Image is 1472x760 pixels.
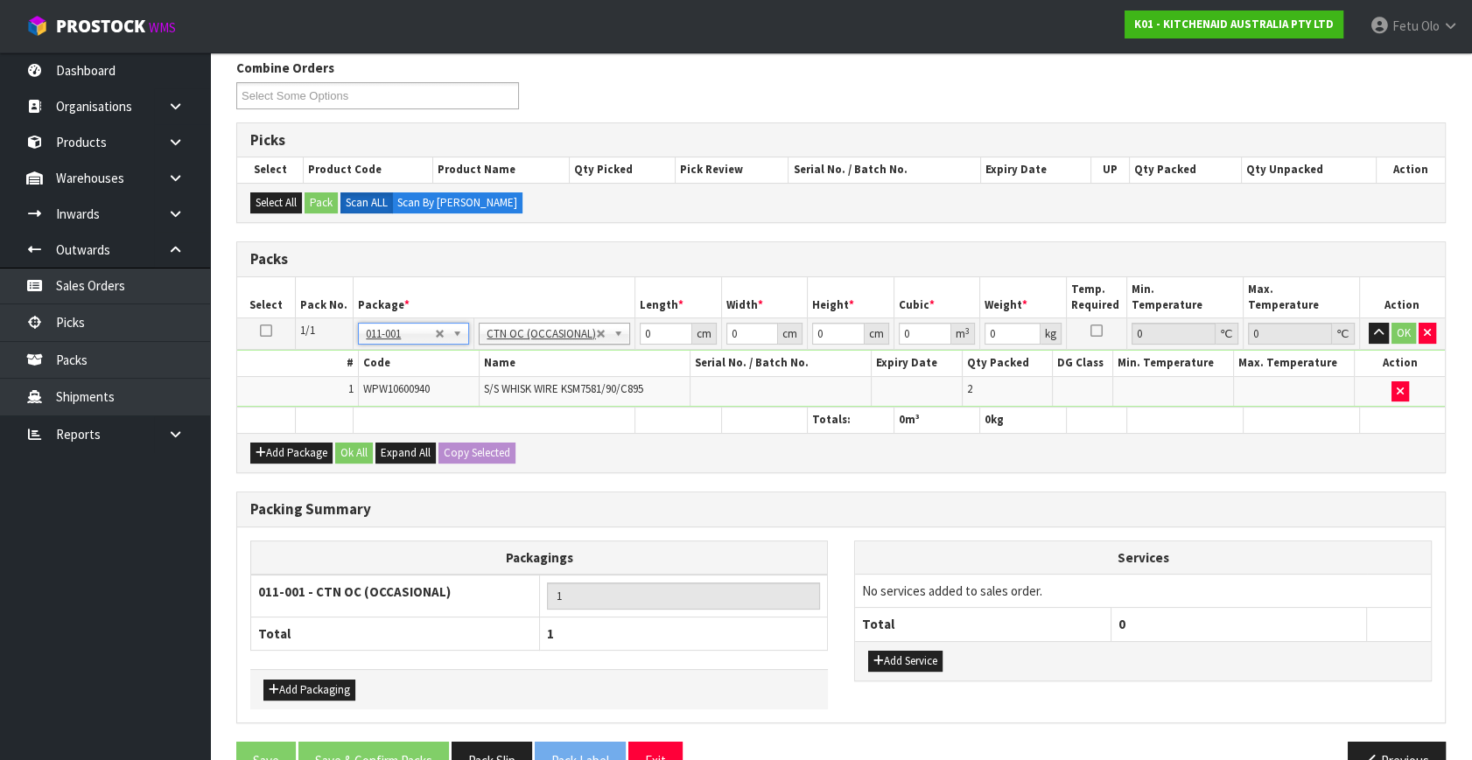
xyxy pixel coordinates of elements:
div: cm [865,323,889,345]
th: Package [354,277,635,318]
th: Totals: [808,408,894,433]
th: Max. Temperature [1243,277,1359,318]
th: Temp. Required [1066,277,1126,318]
th: Select [237,277,296,318]
td: No services added to sales order. [855,575,1431,608]
th: Serial No. / Batch No. [690,351,872,376]
th: Max. Temperature [1234,351,1355,376]
th: Total [251,617,540,651]
th: Action [1355,351,1446,376]
th: UP [1091,157,1130,182]
span: Olo [1421,17,1440,34]
span: WPW10600940 [363,381,430,396]
span: CTN OC (OCCASIONAL) [487,324,596,345]
button: Add Service [868,651,943,672]
button: OK [1391,323,1416,344]
th: Pack No. [296,277,354,318]
button: Select All [250,192,302,213]
div: cm [692,323,717,345]
div: cm [778,323,803,345]
th: # [237,351,358,376]
th: Total [855,608,1111,641]
div: kg [1041,323,1062,345]
button: Copy Selected [438,443,515,464]
th: Action [1359,277,1445,318]
span: 1/1 [300,323,315,338]
th: Length [635,277,722,318]
th: kg [980,408,1067,433]
th: Qty Packed [962,351,1053,376]
strong: K01 - KITCHENAID AUSTRALIA PTY LTD [1134,17,1334,31]
h3: Packs [250,251,1432,268]
th: DG Class [1053,351,1113,376]
sup: 3 [965,325,970,337]
th: Serial No. / Batch No. [789,157,981,182]
th: Select [237,157,304,182]
label: Scan ALL [340,192,393,213]
button: Add Packaging [263,680,355,701]
th: Product Code [304,157,433,182]
span: 1 [547,625,554,642]
h3: Picks [250,132,1432,149]
th: Code [358,351,479,376]
label: Scan By [PERSON_NAME] [392,192,522,213]
div: ℃ [1332,323,1355,345]
span: Fetu [1392,17,1419,34]
th: m³ [894,408,980,433]
th: Pick Review [676,157,789,182]
th: Product Name [432,157,569,182]
th: Name [479,351,690,376]
th: Weight [980,277,1067,318]
th: Action [1376,157,1445,182]
th: Packagings [251,540,828,575]
a: K01 - KITCHENAID AUSTRALIA PTY LTD [1125,10,1343,38]
th: Width [722,277,808,318]
span: 0 [1118,616,1125,632]
span: ProStock [56,15,145,38]
div: ℃ [1216,323,1238,345]
th: Services [855,541,1431,575]
button: Add Package [250,443,333,464]
th: Qty Picked [569,157,675,182]
img: cube-alt.png [26,15,48,37]
small: WMS [149,19,176,36]
th: Qty Packed [1129,157,1241,182]
th: Expiry Date [981,157,1091,182]
span: 2 [967,381,972,396]
th: Min. Temperature [1113,351,1234,376]
span: 1 [348,381,354,396]
th: Min. Temperature [1126,277,1243,318]
th: Cubic [894,277,980,318]
span: 0 [899,412,905,427]
strong: 011-001 - CTN OC (OCCASIONAL) [258,583,451,600]
th: Expiry Date [872,351,963,376]
th: Qty Unpacked [1241,157,1376,182]
th: Height [808,277,894,318]
div: m [951,323,975,345]
span: 0 [985,412,991,427]
span: S/S WHISK WIRE KSM7581/90/C895 [484,381,643,396]
h3: Packing Summary [250,501,1432,518]
button: Expand All [375,443,436,464]
button: Pack [305,192,338,213]
span: Expand All [381,445,431,460]
button: Ok All [335,443,373,464]
label: Combine Orders [236,59,334,77]
span: 011-001 [366,324,435,345]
